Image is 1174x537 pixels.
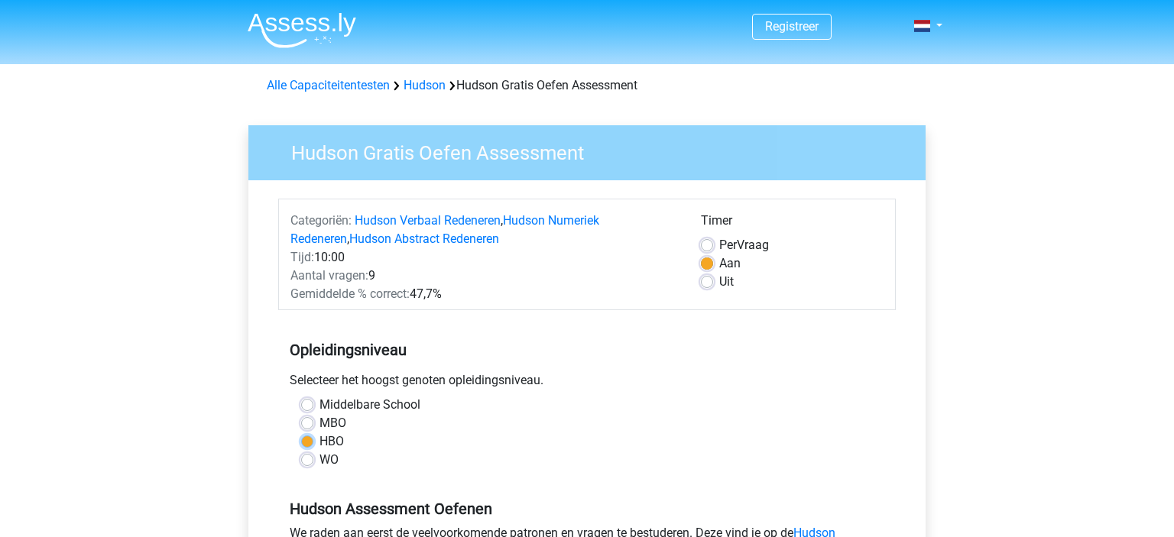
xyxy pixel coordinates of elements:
[355,213,501,228] a: Hudson Verbaal Redeneren
[279,267,689,285] div: 9
[290,286,410,301] span: Gemiddelde % correct:
[319,396,420,414] label: Middelbare School
[290,500,884,518] h5: Hudson Assessment Oefenen
[719,254,741,273] label: Aan
[319,414,346,432] label: MBO
[349,231,499,246] a: Hudson Abstract Redeneren
[279,248,689,267] div: 10:00
[701,212,884,236] div: Timer
[290,250,314,264] span: Tijd:
[404,78,446,92] a: Hudson
[261,76,913,95] div: Hudson Gratis Oefen Assessment
[290,268,368,283] span: Aantal vragen:
[279,212,689,248] div: , ,
[765,19,819,34] a: Registreer
[319,451,339,469] label: WO
[290,213,352,228] span: Categoriën:
[719,273,734,291] label: Uit
[279,285,689,303] div: 47,7%
[248,12,356,48] img: Assessly
[290,335,884,365] h5: Opleidingsniveau
[267,78,390,92] a: Alle Capaciteitentesten
[719,236,769,254] label: Vraag
[273,135,914,165] h3: Hudson Gratis Oefen Assessment
[278,371,896,396] div: Selecteer het hoogst genoten opleidingsniveau.
[319,432,344,451] label: HBO
[719,238,737,252] span: Per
